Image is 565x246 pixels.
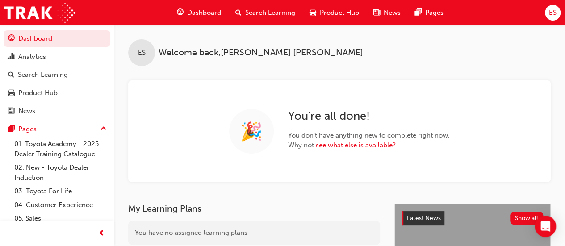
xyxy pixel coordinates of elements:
[11,198,110,212] a: 04. Customer Experience
[18,124,37,134] div: Pages
[288,130,450,141] span: You don't have anything new to complete right now.
[4,103,110,119] a: News
[11,212,110,225] a: 05. Sales
[545,5,561,21] button: ES
[18,106,35,116] div: News
[8,89,15,97] span: car-icon
[18,70,68,80] div: Search Learning
[288,109,450,123] h2: You're all done!
[11,137,110,161] a: 01. Toyota Academy - 2025 Dealer Training Catalogue
[373,7,380,18] span: news-icon
[235,7,242,18] span: search-icon
[128,221,380,245] div: You have no assigned learning plans
[187,8,221,18] span: Dashboard
[4,49,110,65] a: Analytics
[8,107,15,115] span: news-icon
[245,8,295,18] span: Search Learning
[4,3,75,23] img: Trak
[228,4,302,22] a: search-iconSearch Learning
[159,48,363,58] span: Welcome back , [PERSON_NAME] [PERSON_NAME]
[302,4,366,22] a: car-iconProduct Hub
[128,204,380,214] h3: My Learning Plans
[366,4,408,22] a: news-iconNews
[8,125,15,133] span: pages-icon
[4,85,110,101] a: Product Hub
[4,121,110,138] button: Pages
[240,126,263,137] span: 🎉
[402,211,543,225] a: Latest NewsShow all
[98,228,105,239] span: prev-icon
[177,7,184,18] span: guage-icon
[316,141,396,149] a: see what else is available?
[170,4,228,22] a: guage-iconDashboard
[425,8,444,18] span: Pages
[415,7,422,18] span: pages-icon
[310,7,316,18] span: car-icon
[407,214,441,222] span: Latest News
[18,88,58,98] div: Product Hub
[4,29,110,121] button: DashboardAnalyticsSearch LearningProduct HubNews
[8,71,14,79] span: search-icon
[510,212,544,225] button: Show all
[100,123,107,135] span: up-icon
[8,53,15,61] span: chart-icon
[4,67,110,83] a: Search Learning
[384,8,401,18] span: News
[11,184,110,198] a: 03. Toyota For Life
[11,161,110,184] a: 02. New - Toyota Dealer Induction
[549,8,557,18] span: ES
[18,52,46,62] div: Analytics
[8,35,15,43] span: guage-icon
[288,140,450,150] span: Why not
[320,8,359,18] span: Product Hub
[535,216,556,237] div: Open Intercom Messenger
[4,30,110,47] a: Dashboard
[408,4,451,22] a: pages-iconPages
[138,48,146,58] span: ES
